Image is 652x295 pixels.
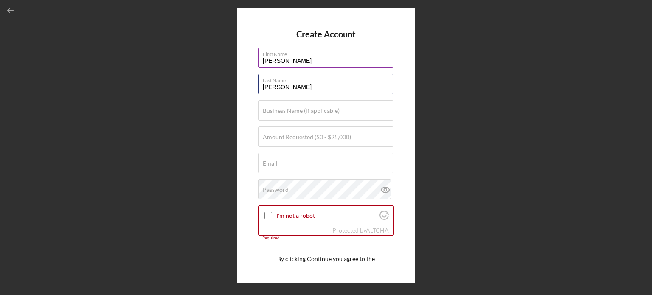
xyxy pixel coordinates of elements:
[263,186,289,193] label: Password
[379,214,389,221] a: Visit Altcha.org
[263,134,351,140] label: Amount Requested ($0 - $25,000)
[258,236,394,241] div: Required
[263,74,393,84] label: Last Name
[296,29,356,39] h4: Create Account
[277,254,375,273] p: By clicking Continue you agree to the and
[263,160,278,167] label: Email
[366,227,389,234] a: Visit Altcha.org
[263,107,340,114] label: Business Name (if applicable)
[263,48,393,57] label: First Name
[276,212,377,219] label: I'm not a robot
[332,227,389,234] div: Protected by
